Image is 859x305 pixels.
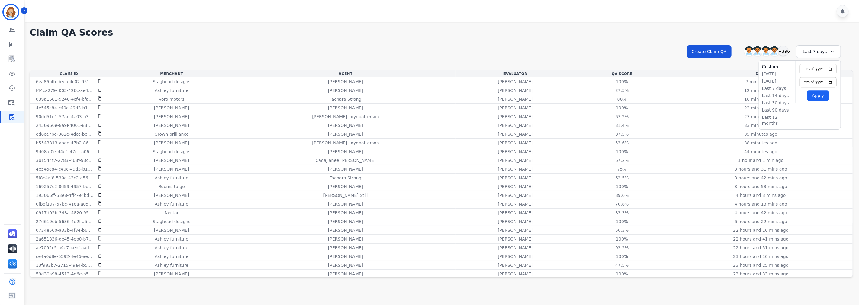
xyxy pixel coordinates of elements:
[746,79,776,85] p: 7 minutes ago
[744,140,777,146] p: 38 minutes ago
[762,78,792,84] li: [DATE]
[498,184,533,190] p: [PERSON_NAME]
[744,96,777,102] p: 18 minutes ago
[498,201,533,207] p: [PERSON_NAME]
[744,114,777,120] p: 27 minutes ago
[744,87,777,93] p: 12 minutes ago
[736,192,786,198] p: 4 hours and 3 mins ago
[762,85,792,91] li: Last 7 days
[328,105,363,111] p: [PERSON_NAME]
[733,262,788,268] p: 23 hours and 25 mins ago
[498,149,533,155] p: [PERSON_NAME]
[328,245,363,251] p: [PERSON_NAME]
[733,245,788,251] p: 22 hours and 51 mins ago
[687,45,732,58] button: Create Claim QA
[36,184,94,190] p: 169257c2-8d59-4957-bdef-bdc8c02c3bd4
[154,227,189,233] p: [PERSON_NAME]
[608,253,635,259] div: 100%
[608,140,635,146] div: 53.6%
[328,131,363,137] p: [PERSON_NAME]
[36,157,94,163] p: 3b1544f7-2783-468f-93c5-68b81c754ec4
[328,166,363,172] p: [PERSON_NAME]
[36,245,94,251] p: ae7092c5-a4e7-4edf-aad5-cd167bead044
[36,122,94,128] p: 2456966e-8a9f-4001-8381-96b1e9cc5327
[159,96,185,102] p: Voro motors
[328,262,363,268] p: [PERSON_NAME]
[733,236,788,242] p: 22 hours and 41 mins ago
[498,175,533,181] p: [PERSON_NAME]
[608,122,635,128] div: 31.4%
[744,122,777,128] p: 33 minutes ago
[498,253,533,259] p: [PERSON_NAME]
[498,166,533,172] p: [PERSON_NAME]
[762,114,792,126] li: Last 12 months
[154,131,189,137] p: Grown brilliance
[735,219,787,225] p: 6 hours and 22 mins ago
[312,140,379,146] p: [PERSON_NAME] Loydpatterson
[153,149,191,155] p: Staghead designs
[608,96,635,102] div: 80%
[608,79,635,85] div: 100%
[608,175,635,181] div: 62.5%
[155,236,188,242] p: Ashley furniture
[498,157,533,163] p: [PERSON_NAME]
[735,166,787,172] p: 3 hours and 31 mins ago
[608,105,635,111] div: 100%
[328,201,363,207] p: [PERSON_NAME]
[733,271,788,277] p: 23 hours and 33 mins ago
[4,5,18,19] img: Bordered avatar
[154,122,189,128] p: [PERSON_NAME]
[330,96,362,102] p: Tachara Strong
[670,71,851,76] div: Date
[36,253,94,259] p: ce4a0d8e-5592-4e46-aebd-73e84dfd3948
[36,114,94,120] p: 90dd51d1-57ad-4a03-b3f9-f95485c75b25
[576,71,668,76] div: QA Score
[744,149,777,155] p: 44 minutes ago
[328,219,363,225] p: [PERSON_NAME]
[236,71,454,76] div: Agent
[328,87,363,93] p: [PERSON_NAME]
[30,27,853,38] h1: Claim QA Scores
[155,262,188,268] p: Ashley furniture
[608,184,635,190] div: 100%
[36,105,94,111] p: 4e545c84-c40c-49d3-b18d-55dab069ba1a
[608,210,635,216] div: 83.3%
[36,175,94,181] p: 5f8c4af8-530e-43c2-a566-d1ec848c295f
[153,219,191,225] p: Staghead designs
[762,64,792,70] li: Custom
[733,227,788,233] p: 22 hours and 16 mins ago
[498,245,533,251] p: [PERSON_NAME]
[155,201,188,207] p: Ashley furniture
[154,157,189,163] p: [PERSON_NAME]
[735,175,787,181] p: 3 hours and 42 mins ago
[608,271,635,277] div: 100%
[735,210,787,216] p: 4 hours and 42 mins ago
[36,140,94,146] p: b5543313-aaee-47b2-86c8-f0afb7cc5bdb
[36,149,94,155] p: 9d08af0e-44e1-47cc-a069-5c94a29e38f0
[735,201,787,207] p: 4 hours and 13 mins ago
[733,253,788,259] p: 23 hours and 16 mins ago
[328,236,363,242] p: [PERSON_NAME]
[36,192,94,198] p: 195066ff-58e8-4ff4-94bd-53207f64851b
[457,71,574,76] div: Evaluator
[328,227,363,233] p: [PERSON_NAME]
[498,96,533,102] p: [PERSON_NAME]
[608,157,635,163] div: 67.2%
[608,131,635,137] div: 87.5%
[153,79,191,85] p: Staghead designs
[796,45,841,58] div: Last 7 days
[36,219,94,225] p: 27d619eb-5636-4d2f-a564-d83e00c92811
[608,236,635,242] div: 100%
[155,245,188,251] p: Ashley furniture
[154,271,189,277] p: [PERSON_NAME]
[154,192,189,198] p: [PERSON_NAME]
[498,227,533,233] p: [PERSON_NAME]
[762,71,792,77] li: [DATE]
[762,100,792,106] li: Last 30 days
[36,271,94,277] p: 59d30a98-4513-4d6e-b54c-462819213f1c
[36,201,94,207] p: 0fb8f197-57bc-41ea-a058-2667fd194bed
[36,236,94,242] p: 2a651836-de45-4eb0-b723-fbd27d353fee
[498,114,533,120] p: [PERSON_NAME]
[154,140,189,146] p: [PERSON_NAME]
[154,114,189,120] p: [PERSON_NAME]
